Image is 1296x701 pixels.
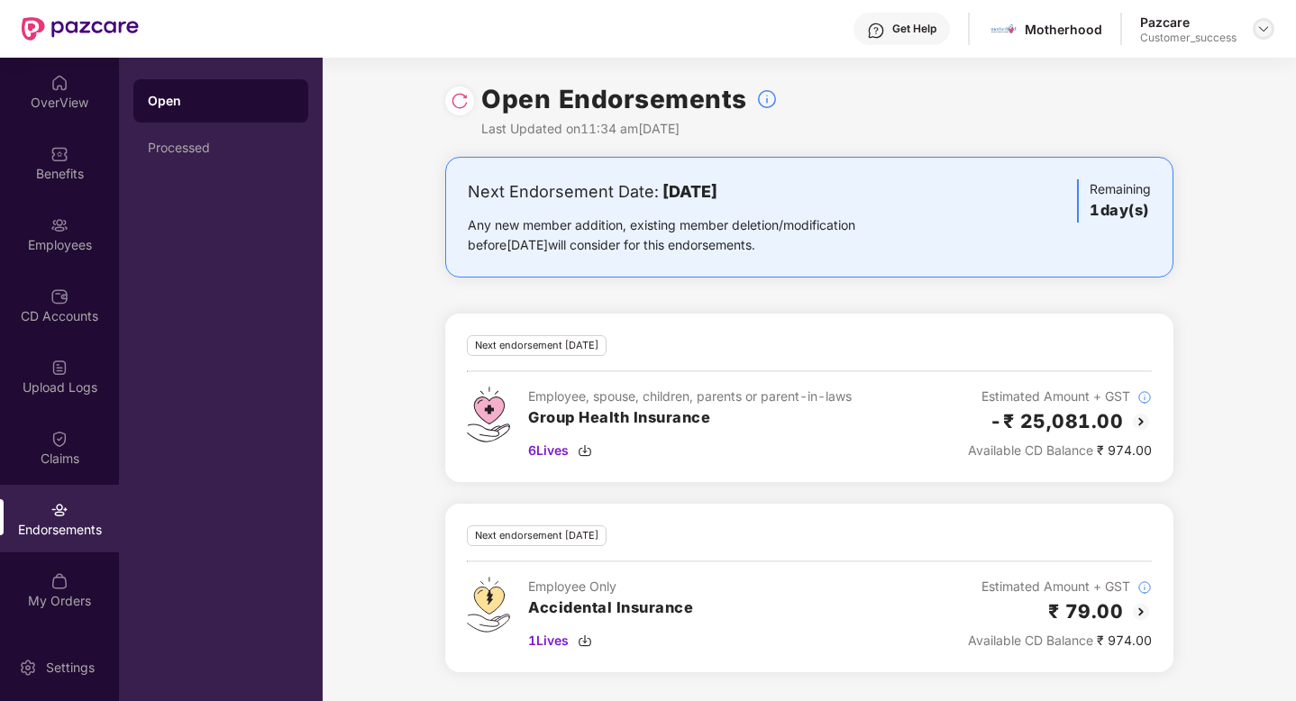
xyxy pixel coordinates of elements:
img: svg+xml;base64,PHN2ZyBpZD0iQmVuZWZpdHMiIHhtbG5zPSJodHRwOi8vd3d3LnczLm9yZy8yMDAwL3N2ZyIgd2lkdGg9Ij... [50,145,68,163]
span: 1 Lives [528,631,569,651]
img: svg+xml;base64,PHN2ZyBpZD0iSW5mb18tXzMyeDMyIiBkYXRhLW5hbWU9IkluZm8gLSAzMngzMiIgeG1sbnM9Imh0dHA6Ly... [1137,390,1152,405]
img: svg+xml;base64,PHN2ZyBpZD0iRG93bmxvYWQtMzJ4MzIiIHhtbG5zPSJodHRwOi8vd3d3LnczLm9yZy8yMDAwL3N2ZyIgd2... [578,443,592,458]
span: Available CD Balance [968,442,1093,458]
img: svg+xml;base64,PHN2ZyBpZD0iSG9tZSIgeG1sbnM9Imh0dHA6Ly93d3cudzMub3JnLzIwMDAvc3ZnIiB3aWR0aD0iMjAiIG... [50,74,68,92]
div: Employee, spouse, children, parents or parent-in-laws [528,387,852,406]
div: Next Endorsement Date: [468,179,912,205]
img: svg+xml;base64,PHN2ZyBpZD0iRW5kb3JzZW1lbnRzIiB4bWxucz0iaHR0cDovL3d3dy53My5vcmcvMjAwMC9zdmciIHdpZH... [50,501,68,519]
div: Motherhood [1025,21,1102,38]
img: New Pazcare Logo [22,17,139,41]
div: Employee Only [528,577,693,596]
img: svg+xml;base64,PHN2ZyBpZD0iQmFjay0yMHgyMCIgeG1sbnM9Imh0dHA6Ly93d3cudzMub3JnLzIwMDAvc3ZnIiB3aWR0aD... [1130,601,1152,623]
div: Customer_success [1140,31,1237,45]
img: svg+xml;base64,PHN2ZyBpZD0iRW1wbG95ZWVzIiB4bWxucz0iaHR0cDovL3d3dy53My5vcmcvMjAwMC9zdmciIHdpZHRoPS... [50,216,68,234]
div: Last Updated on 11:34 am[DATE] [481,119,778,139]
div: Next endorsement [DATE] [467,525,607,546]
div: Estimated Amount + GST [968,577,1152,596]
div: ₹ 974.00 [968,631,1152,651]
div: Get Help [892,22,936,36]
img: svg+xml;base64,PHN2ZyB4bWxucz0iaHR0cDovL3d3dy53My5vcmcvMjAwMC9zdmciIHdpZHRoPSI0Ny43MTQiIGhlaWdodD... [467,387,510,442]
div: Remaining [1077,179,1151,223]
h1: Open Endorsements [481,79,747,119]
img: svg+xml;base64,PHN2ZyB4bWxucz0iaHR0cDovL3d3dy53My5vcmcvMjAwMC9zdmciIHdpZHRoPSI0OS4zMjEiIGhlaWdodD... [467,577,510,633]
div: Processed [148,141,294,155]
span: 6 Lives [528,441,569,460]
div: Next endorsement [DATE] [467,335,607,356]
img: svg+xml;base64,PHN2ZyBpZD0iVXBsb2FkX0xvZ3MiIGRhdGEtbmFtZT0iVXBsb2FkIExvZ3MiIHhtbG5zPSJodHRwOi8vd3... [50,359,68,377]
h3: Group Health Insurance [528,406,852,430]
h2: ₹ 79.00 [1048,596,1124,626]
h3: 1 day(s) [1090,199,1151,223]
img: svg+xml;base64,PHN2ZyBpZD0iU2V0dGluZy0yMHgyMCIgeG1sbnM9Imh0dHA6Ly93d3cudzMub3JnLzIwMDAvc3ZnIiB3aW... [19,659,37,677]
img: svg+xml;base64,PHN2ZyBpZD0iUmVsb2FkLTMyeDMyIiB4bWxucz0iaHR0cDovL3d3dy53My5vcmcvMjAwMC9zdmciIHdpZH... [451,92,469,110]
h2: -₹ 25,081.00 [990,406,1123,436]
img: svg+xml;base64,PHN2ZyBpZD0iSW5mb18tXzMyeDMyIiBkYXRhLW5hbWU9IkluZm8gLSAzMngzMiIgeG1sbnM9Imh0dHA6Ly... [1137,580,1152,595]
b: [DATE] [662,182,717,201]
img: svg+xml;base64,PHN2ZyBpZD0iQ0RfQWNjb3VudHMiIGRhdGEtbmFtZT0iQ0QgQWNjb3VudHMiIHhtbG5zPSJodHRwOi8vd3... [50,287,68,305]
div: Estimated Amount + GST [968,387,1152,406]
img: svg+xml;base64,PHN2ZyBpZD0iQ2xhaW0iIHhtbG5zPSJodHRwOi8vd3d3LnczLm9yZy8yMDAwL3N2ZyIgd2lkdGg9IjIwIi... [50,430,68,448]
img: svg+xml;base64,PHN2ZyBpZD0iRHJvcGRvd24tMzJ4MzIiIHhtbG5zPSJodHRwOi8vd3d3LnczLm9yZy8yMDAwL3N2ZyIgd2... [1256,22,1271,36]
img: motherhood%20_%20logo.png [990,16,1017,42]
img: svg+xml;base64,PHN2ZyBpZD0iSGVscC0zMngzMiIgeG1sbnM9Imh0dHA6Ly93d3cudzMub3JnLzIwMDAvc3ZnIiB3aWR0aD... [867,22,885,40]
div: Any new member addition, existing member deletion/modification before [DATE] will consider for th... [468,215,912,255]
img: svg+xml;base64,PHN2ZyBpZD0iRG93bmxvYWQtMzJ4MzIiIHhtbG5zPSJodHRwOi8vd3d3LnczLm9yZy8yMDAwL3N2ZyIgd2... [578,633,592,648]
div: Open [148,92,294,110]
div: Pazcare [1140,14,1237,31]
img: svg+xml;base64,PHN2ZyBpZD0iQmFjay0yMHgyMCIgeG1sbnM9Imh0dHA6Ly93d3cudzMub3JnLzIwMDAvc3ZnIiB3aWR0aD... [1130,411,1152,432]
img: svg+xml;base64,PHN2ZyBpZD0iSW5mb18tXzMyeDMyIiBkYXRhLW5hbWU9IkluZm8gLSAzMngzMiIgeG1sbnM9Imh0dHA6Ly... [756,88,778,110]
h3: Accidental Insurance [528,596,693,620]
img: svg+xml;base64,PHN2ZyBpZD0iTXlfT3JkZXJzIiBkYXRhLW5hbWU9Ik15IE9yZGVycyIgeG1sbnM9Imh0dHA6Ly93d3cudz... [50,572,68,590]
div: ₹ 974.00 [968,441,1152,460]
span: Available CD Balance [968,633,1093,648]
div: Settings [41,659,100,677]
